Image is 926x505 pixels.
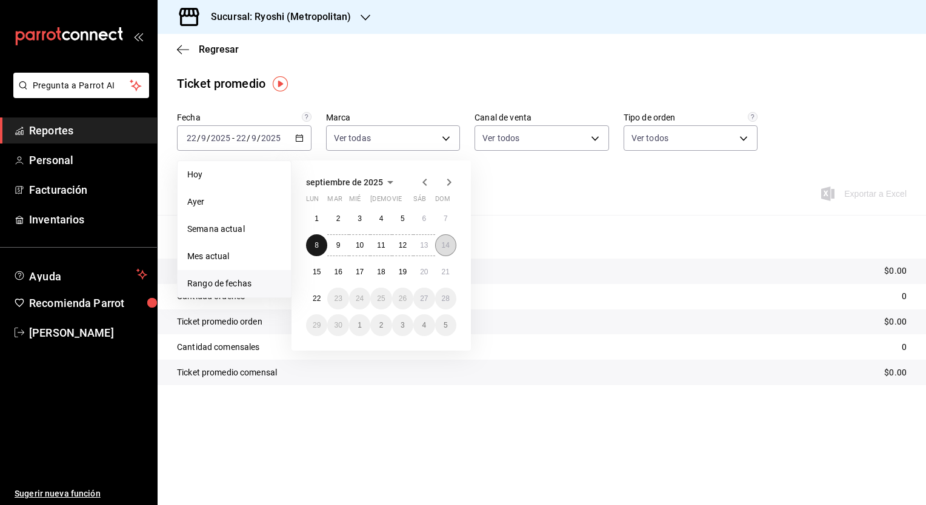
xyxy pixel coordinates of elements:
button: 5 de octubre de 2025 [435,314,456,336]
button: 18 de septiembre de 2025 [370,261,391,283]
button: Tooltip marker [273,76,288,91]
button: 17 de septiembre de 2025 [349,261,370,283]
span: Pregunta a Parrot AI [33,79,130,92]
button: 4 de octubre de 2025 [413,314,435,336]
a: Pregunta a Parrot AI [8,88,149,101]
abbr: 5 de septiembre de 2025 [401,214,405,223]
span: Sugerir nueva función [15,487,147,500]
p: Ticket promedio comensal [177,366,277,379]
span: / [207,133,210,143]
abbr: 1 de octubre de 2025 [358,321,362,329]
span: Ayuda [29,267,132,282]
button: 9 de septiembre de 2025 [327,234,348,256]
button: 30 de septiembre de 2025 [327,314,348,336]
span: Ver todos [631,132,668,144]
span: - [232,133,235,143]
button: 1 de octubre de 2025 [349,314,370,336]
span: Reportes [29,122,147,139]
button: 20 de septiembre de 2025 [413,261,435,283]
span: Personal [29,152,147,168]
abbr: 14 de septiembre de 2025 [442,241,450,249]
abbr: 29 de septiembre de 2025 [313,321,321,329]
label: Tipo de orden [624,113,758,122]
button: 2 de octubre de 2025 [370,314,391,336]
button: 23 de septiembre de 2025 [327,288,348,309]
abbr: viernes [392,195,402,208]
abbr: 3 de octubre de 2025 [401,321,405,329]
button: 14 de septiembre de 2025 [435,234,456,256]
abbr: 7 de septiembre de 2025 [444,214,448,223]
button: 27 de septiembre de 2025 [413,288,435,309]
button: 15 de septiembre de 2025 [306,261,327,283]
button: 2 de septiembre de 2025 [327,208,348,229]
span: Recomienda Parrot [29,295,147,311]
div: Ticket promedio [177,74,265,93]
abbr: 4 de octubre de 2025 [422,321,426,329]
button: 6 de septiembre de 2025 [413,208,435,229]
abbr: 25 de septiembre de 2025 [377,294,385,303]
label: Fecha [177,113,311,122]
span: / [257,133,261,143]
button: 24 de septiembre de 2025 [349,288,370,309]
span: Hoy [187,168,281,181]
button: 3 de septiembre de 2025 [349,208,370,229]
abbr: 2 de octubre de 2025 [379,321,384,329]
abbr: 6 de septiembre de 2025 [422,214,426,223]
span: Facturación [29,182,147,198]
abbr: martes [327,195,342,208]
abbr: 5 de octubre de 2025 [444,321,448,329]
abbr: 17 de septiembre de 2025 [356,268,364,276]
button: 29 de septiembre de 2025 [306,314,327,336]
label: Canal de venta [475,113,609,122]
p: Ticket promedio orden [177,315,262,328]
button: Pregunta a Parrot AI [13,73,149,98]
abbr: 24 de septiembre de 2025 [356,294,364,303]
input: ---- [210,133,231,143]
abbr: sábado [413,195,426,208]
button: open_drawer_menu [133,31,143,41]
span: Ayer [187,196,281,208]
abbr: 11 de septiembre de 2025 [377,241,385,249]
input: ---- [261,133,281,143]
span: Ver todas [334,132,371,144]
span: Mes actual [187,250,281,263]
span: septiembre de 2025 [306,177,383,187]
abbr: 2 de septiembre de 2025 [336,214,341,223]
button: 22 de septiembre de 2025 [306,288,327,309]
svg: Información delimitada a máximo 62 días. [302,112,311,122]
button: 26 de septiembre de 2025 [392,288,413,309]
svg: Todas las órdenes contabilizan 1 comensal a excepción de órdenes de mesa con comensales obligator... [748,112,758,122]
abbr: 20 de septiembre de 2025 [420,268,428,276]
abbr: domingo [435,195,450,208]
button: Regresar [177,44,239,55]
abbr: 8 de septiembre de 2025 [315,241,319,249]
abbr: 4 de septiembre de 2025 [379,214,384,223]
span: / [197,133,201,143]
button: 5 de septiembre de 2025 [392,208,413,229]
button: 3 de octubre de 2025 [392,314,413,336]
abbr: 10 de septiembre de 2025 [356,241,364,249]
abbr: 12 de septiembre de 2025 [399,241,407,249]
h3: Sucursal: Ryoshi (Metropolitan) [201,10,351,24]
button: 10 de septiembre de 2025 [349,234,370,256]
abbr: 3 de septiembre de 2025 [358,214,362,223]
input: -- [251,133,257,143]
button: 11 de septiembre de 2025 [370,234,391,256]
p: Cantidad comensales [177,341,260,354]
button: 8 de septiembre de 2025 [306,234,327,256]
abbr: lunes [306,195,319,208]
button: 7 de septiembre de 2025 [435,208,456,229]
span: Ver todos [482,132,519,144]
abbr: 1 de septiembre de 2025 [315,214,319,223]
button: 1 de septiembre de 2025 [306,208,327,229]
button: 28 de septiembre de 2025 [435,288,456,309]
p: Resumen [177,229,907,244]
abbr: 28 de septiembre de 2025 [442,294,450,303]
button: 25 de septiembre de 2025 [370,288,391,309]
button: 13 de septiembre de 2025 [413,234,435,256]
abbr: 27 de septiembre de 2025 [420,294,428,303]
abbr: 18 de septiembre de 2025 [377,268,385,276]
abbr: 13 de septiembre de 2025 [420,241,428,249]
span: Regresar [199,44,239,55]
abbr: jueves [370,195,442,208]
